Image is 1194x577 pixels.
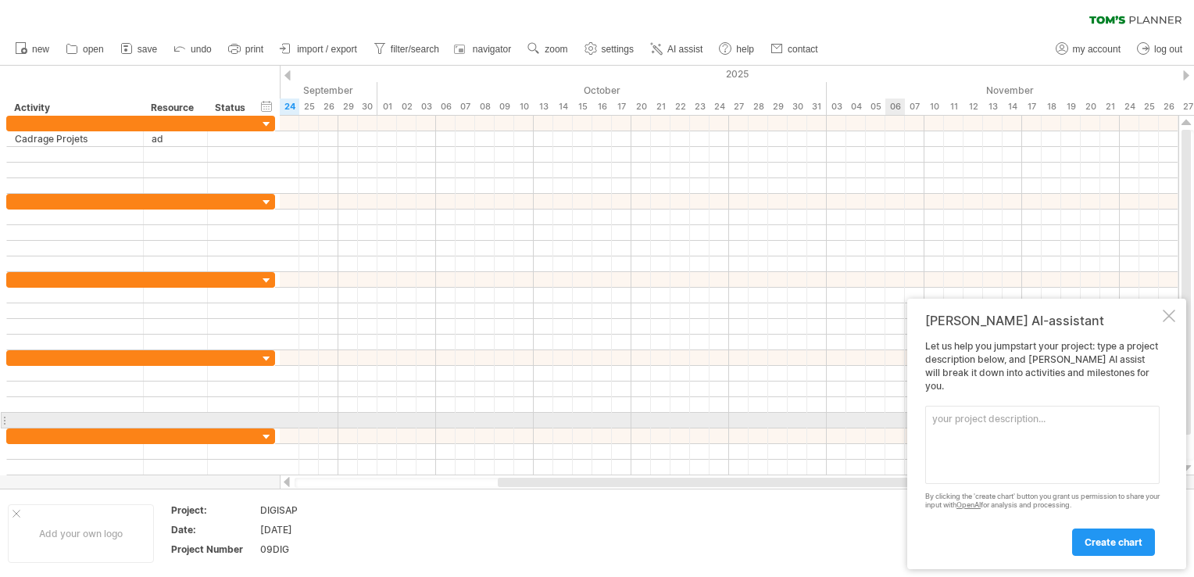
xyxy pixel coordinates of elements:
[152,131,199,146] div: ad
[983,99,1003,115] div: Thursday, 13 November 2025
[925,493,1160,510] div: By clicking the 'create chart' button you grant us permission to share your input with for analys...
[224,39,268,59] a: print
[925,313,1160,328] div: [PERSON_NAME] AI-assistant
[631,99,651,115] div: Monday, 20 October 2025
[138,44,157,55] span: save
[297,44,357,55] span: import / export
[1085,536,1142,548] span: create chart
[11,39,54,59] a: new
[260,543,391,556] div: 09DIG
[524,39,572,59] a: zoom
[749,99,768,115] div: Tuesday, 28 October 2025
[767,39,823,59] a: contact
[171,543,257,556] div: Project Number
[736,44,754,55] span: help
[416,99,436,115] div: Friday, 3 October 2025
[319,99,338,115] div: Friday, 26 September 2025
[215,100,249,116] div: Status
[788,99,807,115] div: Thursday, 30 October 2025
[456,99,475,115] div: Tuesday, 7 October 2025
[1154,44,1182,55] span: log out
[1042,99,1061,115] div: Tuesday, 18 November 2025
[391,44,439,55] span: filter/search
[171,523,257,536] div: Date:
[1139,99,1159,115] div: Tuesday, 25 November 2025
[651,99,670,115] div: Tuesday, 21 October 2025
[514,99,534,115] div: Friday, 10 October 2025
[1073,44,1121,55] span: my account
[1081,99,1100,115] div: Thursday, 20 November 2025
[191,44,212,55] span: undo
[667,44,702,55] span: AI assist
[452,39,516,59] a: navigator
[475,99,495,115] div: Wednesday, 8 October 2025
[866,99,885,115] div: Wednesday, 5 November 2025
[1022,99,1042,115] div: Monday, 17 November 2025
[885,99,905,115] div: Thursday, 6 November 2025
[15,131,135,146] div: Cadrage Projets
[280,99,299,115] div: Wednesday, 24 September 2025
[299,99,319,115] div: Thursday, 25 September 2025
[370,39,444,59] a: filter/search
[573,99,592,115] div: Wednesday, 15 October 2025
[1052,39,1125,59] a: my account
[1061,99,1081,115] div: Wednesday, 19 November 2025
[1003,99,1022,115] div: Friday, 14 November 2025
[670,99,690,115] div: Wednesday, 22 October 2025
[83,44,104,55] span: open
[646,39,707,59] a: AI assist
[768,99,788,115] div: Wednesday, 29 October 2025
[377,99,397,115] div: Wednesday, 1 October 2025
[1120,99,1139,115] div: Monday, 24 November 2025
[846,99,866,115] div: Tuesday, 4 November 2025
[151,100,198,116] div: Resource
[495,99,514,115] div: Thursday, 9 October 2025
[602,44,634,55] span: settings
[436,99,456,115] div: Monday, 6 October 2025
[473,44,511,55] span: navigator
[276,39,362,59] a: import / export
[1159,99,1178,115] div: Wednesday, 26 November 2025
[925,340,1160,555] div: Let us help you jumpstart your project: type a project description below, and [PERSON_NAME] AI as...
[62,39,109,59] a: open
[545,44,567,55] span: zoom
[338,99,358,115] div: Monday, 29 September 2025
[944,99,963,115] div: Tuesday, 11 November 2025
[905,99,924,115] div: Friday, 7 November 2025
[1072,529,1155,556] a: create chart
[8,504,154,563] div: Add your own logo
[260,504,391,517] div: DIGISAP
[924,99,944,115] div: Monday, 10 November 2025
[690,99,710,115] div: Thursday, 23 October 2025
[592,99,612,115] div: Thursday, 16 October 2025
[788,44,818,55] span: contact
[358,99,377,115] div: Tuesday, 30 September 2025
[171,504,257,517] div: Project:
[260,523,391,536] div: [DATE]
[963,99,983,115] div: Wednesday, 12 November 2025
[710,99,729,115] div: Friday, 24 October 2025
[715,39,759,59] a: help
[1133,39,1187,59] a: log out
[729,99,749,115] div: Monday, 27 October 2025
[377,82,827,99] div: October 2025
[807,99,827,115] div: Friday, 31 October 2025
[170,39,216,59] a: undo
[553,99,573,115] div: Tuesday, 14 October 2025
[14,100,134,116] div: Activity
[245,44,263,55] span: print
[581,39,638,59] a: settings
[116,39,162,59] a: save
[827,99,846,115] div: Monday, 3 November 2025
[32,44,49,55] span: new
[612,99,631,115] div: Friday, 17 October 2025
[534,99,553,115] div: Monday, 13 October 2025
[1100,99,1120,115] div: Friday, 21 November 2025
[956,500,981,509] a: OpenAI
[397,99,416,115] div: Thursday, 2 October 2025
